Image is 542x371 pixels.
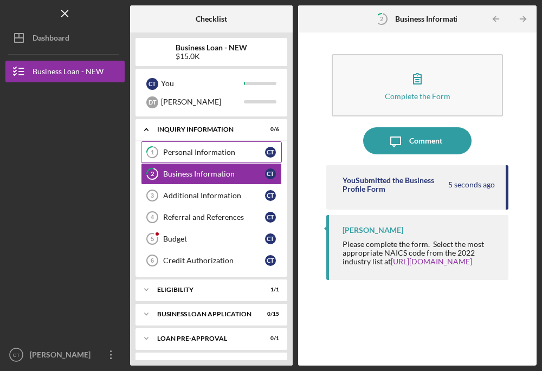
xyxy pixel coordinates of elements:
b: Checklist [196,15,227,23]
div: Dashboard [33,27,69,51]
div: [PERSON_NAME] [343,226,403,235]
button: Dashboard [5,27,125,49]
a: [URL][DOMAIN_NAME] [391,257,472,266]
tspan: 2 [151,171,154,178]
time: 2025-08-11 12:57 [448,180,495,189]
button: CT[PERSON_NAME] [5,344,125,366]
div: C T [265,233,276,244]
div: Personal Information [163,148,265,157]
div: ELIGIBILITY [157,287,252,293]
div: [PERSON_NAME] [161,93,244,111]
tspan: 1 [151,149,154,156]
div: C T [265,255,276,266]
div: C T [265,190,276,201]
a: 6Credit AuthorizationCT [141,250,282,271]
tspan: 3 [151,192,154,199]
a: 1Personal InformationCT [141,141,282,163]
tspan: 5 [151,236,154,242]
button: Business Loan - NEW [5,61,125,82]
div: Budget [163,235,265,243]
div: Complete the Form [385,92,450,100]
div: INQUIRY INFORMATION [157,126,252,133]
div: You Submitted the Business Profile Form [343,176,447,193]
a: 2Business InformationCT [141,163,282,185]
div: Business Loan - NEW [33,61,104,85]
div: Business Information [163,170,265,178]
div: C T [265,168,276,179]
div: 0 / 5 [260,360,279,366]
a: 5BudgetCT [141,228,282,250]
div: Additional Information [163,191,265,200]
b: Business Loan - NEW [176,43,247,52]
tspan: 2 [380,15,383,22]
div: $15.0K [176,52,247,61]
div: C T [146,78,158,90]
div: You [161,74,244,93]
tspan: 6 [151,257,154,264]
div: Credit Authorization [163,256,265,265]
div: Comment [409,127,442,154]
div: C T [265,147,276,158]
div: 0 / 1 [260,335,279,342]
div: [PERSON_NAME] [27,344,98,368]
b: Business Information [395,15,467,23]
a: 3Additional InformationCT [141,185,282,206]
div: FINAL STEPS [157,360,252,366]
a: 4Referral and ReferencesCT [141,206,282,228]
div: LOAN PRE-APPROVAL [157,335,252,342]
div: BUSINESS LOAN APPLICATION [157,311,252,317]
div: 0 / 15 [260,311,279,317]
div: Referral and References [163,213,265,222]
div: C T [265,212,276,223]
tspan: 4 [151,214,154,220]
text: CT [13,352,20,358]
div: 1 / 1 [260,287,279,293]
button: Complete the Form [332,54,503,116]
div: Please complete the form. Select the most appropriate NAICS code from the 2022 industry list at [343,240,498,266]
button: Comment [363,127,472,154]
div: 0 / 6 [260,126,279,133]
div: D T [146,96,158,108]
